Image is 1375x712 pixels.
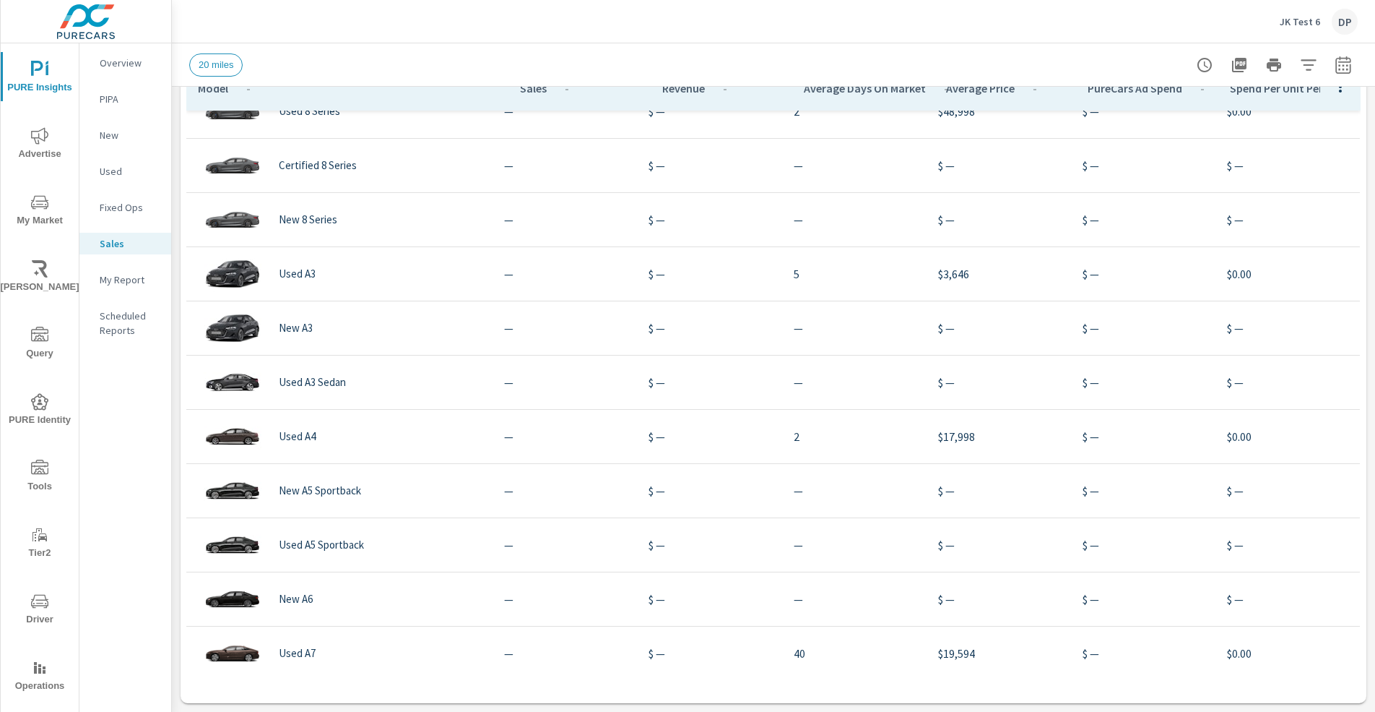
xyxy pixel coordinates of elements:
p: $ — [938,157,1059,174]
p: — [504,428,625,445]
span: PURE Identity [5,393,74,429]
p: $ — [1227,536,1348,554]
p: $ — [1227,211,1348,228]
img: glamour [204,144,261,187]
p: $ — [649,428,770,445]
p: $ — [938,536,1059,554]
p: $ — [1083,319,1204,337]
p: $ — [1083,428,1204,445]
p: $17,998 [938,428,1059,445]
p: $ — [938,319,1059,337]
div: Scheduled Reports [79,305,171,341]
p: — [504,591,625,608]
p: $0.00 [1227,265,1348,283]
p: — [794,536,915,554]
div: My Report [79,269,171,291]
p: $ — [1083,157,1204,174]
p: $ — [649,319,770,337]
p: 5 [794,265,915,283]
p: Used A3 [279,267,316,280]
span: My Market [5,194,74,229]
p: $ — [938,374,1059,391]
p: Overview [100,56,160,70]
p: Certified 8 Series [279,159,357,172]
p: — [504,374,625,391]
img: glamour [204,198,261,241]
p: — [794,482,915,499]
p: $19,594 [938,645,1059,662]
p: — [504,536,625,554]
p: $ — [1083,374,1204,391]
img: glamour [204,252,261,296]
p: Used 8 Series [279,105,340,118]
div: Overview [79,52,171,74]
img: glamour [204,90,261,133]
p: $ — [1083,482,1204,499]
button: Apply Filters [1294,51,1323,80]
p: New A5 Sportback [279,484,361,497]
p: $ — [1083,591,1204,608]
div: Sales [79,233,171,254]
p: 40 [794,645,915,662]
p: $ — [1083,103,1204,120]
button: Print Report [1259,51,1288,80]
button: Select Date Range [1329,51,1358,80]
p: $ — [649,265,770,283]
div: Fixed Ops [79,197,171,218]
p: $ — [649,374,770,391]
span: Tools [5,460,74,495]
p: $ — [938,482,1059,499]
p: $ — [1083,211,1204,228]
p: $ — [649,645,770,662]
p: Model [198,81,228,95]
p: — [504,482,625,499]
p: $ — [1227,482,1348,499]
img: glamour [204,578,261,621]
p: $ — [1227,591,1348,608]
p: Used A5 Sportback [279,539,364,552]
p: — [794,319,915,337]
p: $ — [649,157,770,174]
p: New A3 [279,322,313,335]
p: $0.00 [1227,103,1348,120]
p: — [504,211,625,228]
p: PIPA [100,92,160,106]
p: $ — [938,211,1059,228]
img: glamour [204,632,261,675]
p: 2 [794,428,915,445]
span: Operations [5,659,74,695]
button: "Export Report to PDF" [1225,51,1254,80]
p: Scheduled Reports [100,309,160,338]
div: Used [79,160,171,182]
p: Revenue [662,81,705,95]
p: New A6 [279,593,313,606]
img: glamour [204,415,261,458]
span: 20 miles [190,59,242,70]
p: Average Price [946,81,1015,95]
span: Advertise [5,127,74,163]
p: — [504,319,625,337]
p: $ — [1227,319,1348,337]
p: PureCars Ad Spend [1088,81,1182,95]
p: $ — [649,536,770,554]
p: 2 [794,103,915,120]
p: Used A4 [279,430,316,443]
p: Used A3 Sedan [279,376,346,389]
div: PIPA [79,88,171,110]
img: glamour [204,523,261,567]
p: $3,646 [938,265,1059,283]
div: New [79,124,171,146]
img: glamour [204,469,261,512]
p: — [794,374,915,391]
div: DP [1332,9,1358,35]
img: glamour [204,306,261,350]
p: Used A7 [279,647,316,660]
span: PURE Insights [5,61,74,96]
p: $ — [1083,265,1204,283]
p: $48,998 [938,103,1059,120]
p: $ — [1227,157,1348,174]
p: $ — [938,591,1059,608]
p: $ — [649,211,770,228]
span: [PERSON_NAME] [5,260,74,296]
p: $ — [649,482,770,499]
